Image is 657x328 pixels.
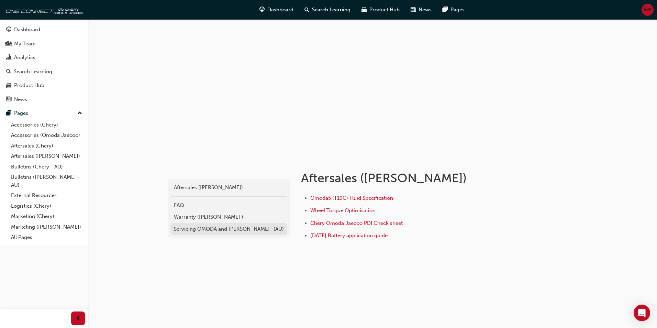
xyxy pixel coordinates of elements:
div: Warranty ([PERSON_NAME] ) [174,213,284,221]
h1: Aftersales ([PERSON_NAME]) [301,171,526,186]
span: prev-icon [76,314,81,323]
a: All Pages [8,232,85,243]
a: news-iconNews [405,3,437,17]
a: Accessories (Chery) [8,120,85,130]
div: Analytics [14,54,35,62]
span: Pages [450,6,465,14]
a: Accessories (Omoda Jaecoo) [8,130,85,141]
a: pages-iconPages [437,3,470,17]
span: search-icon [6,69,11,75]
a: Bulletins ([PERSON_NAME] - AU) [8,172,85,190]
a: Servicing OMODA and [PERSON_NAME]- (AU) [170,223,287,235]
span: people-icon [6,41,11,47]
span: Product Hub [369,6,400,14]
div: Pages [14,109,28,117]
div: FAQ [174,201,284,209]
span: chart-icon [6,55,11,61]
a: Logistics (Chery) [8,201,85,211]
div: Open Intercom Messenger [634,305,650,321]
span: news-icon [6,97,11,103]
a: guage-iconDashboard [254,3,299,17]
div: My Team [14,40,36,48]
a: Marketing ([PERSON_NAME]) [8,222,85,232]
div: Aftersales ([PERSON_NAME]) [174,184,284,192]
a: My Team [3,37,85,50]
div: Search Learning [14,68,52,76]
span: pages-icon [6,110,11,117]
a: Aftersales ([PERSON_NAME]) [170,182,287,194]
span: Search Learning [312,6,350,14]
a: Bulletins (Chery - AU) [8,162,85,172]
span: pages-icon [443,6,448,14]
a: car-iconProduct Hub [356,3,405,17]
span: car-icon [361,6,367,14]
div: Product Hub [14,81,44,89]
a: Aftersales ([PERSON_NAME]) [8,151,85,162]
a: [DATE] Battery application guide [310,232,388,239]
a: News [3,93,85,106]
span: news-icon [411,6,416,14]
a: Dashboard [3,23,85,36]
span: BM [644,6,652,14]
span: guage-icon [6,27,11,33]
div: Dashboard [14,26,40,34]
span: guage-icon [259,6,265,14]
a: Analytics [3,51,85,64]
a: Product Hub [3,79,85,92]
span: car-icon [6,83,11,89]
a: Warranty ([PERSON_NAME] ) [170,211,287,223]
a: External Resources [8,190,85,201]
button: Pages [3,107,85,120]
div: News [14,96,27,103]
button: BM [642,4,654,16]
a: search-iconSearch Learning [299,3,356,17]
a: Marketing (Chery) [8,211,85,222]
a: Chery Omoda Jaecoo PDI Check sheet [310,220,403,226]
a: Aftersales (Chery) [8,141,85,151]
span: Dashboard [267,6,293,14]
span: News [419,6,432,14]
span: up-icon [77,109,82,118]
a: FAQ [170,199,287,211]
div: Servicing OMODA and [PERSON_NAME]- (AU) [174,225,284,233]
a: Omoda5 (T19C) Fluid Specification [310,195,393,201]
a: Wheel Torque Optimisation [310,207,376,214]
button: DashboardMy TeamAnalyticsSearch LearningProduct HubNews [3,22,85,107]
img: oneconnect [3,3,82,17]
a: Search Learning [3,65,85,78]
span: search-icon [304,6,309,14]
